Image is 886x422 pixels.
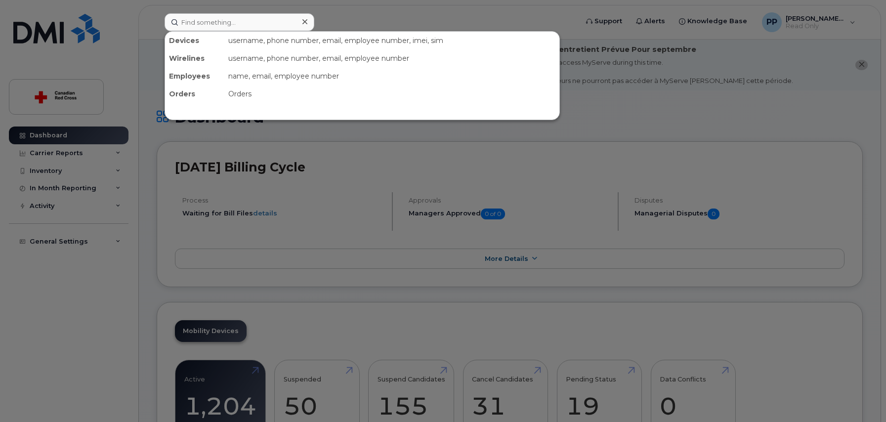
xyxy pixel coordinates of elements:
[165,49,224,67] div: Wirelines
[165,32,224,49] div: Devices
[165,85,224,103] div: Orders
[224,85,559,103] div: Orders
[165,67,224,85] div: Employees
[224,32,559,49] div: username, phone number, email, employee number, imei, sim
[224,67,559,85] div: name, email, employee number
[224,49,559,67] div: username, phone number, email, employee number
